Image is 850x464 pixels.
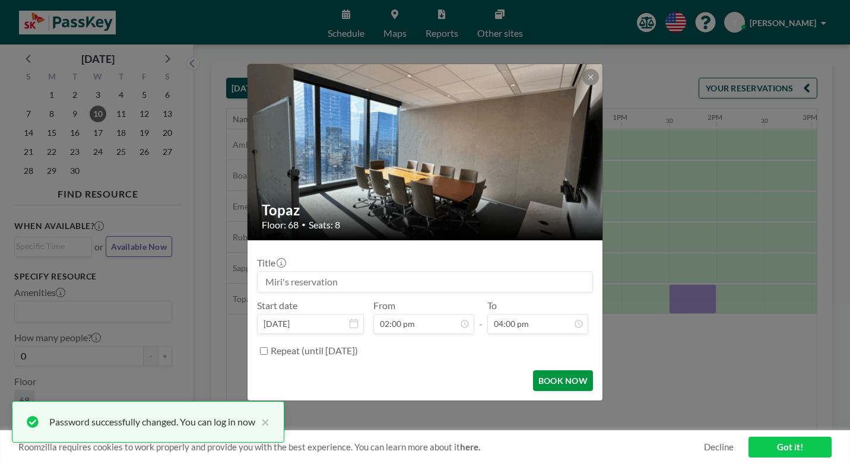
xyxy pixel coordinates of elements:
[49,415,255,429] div: Password successfully changed. You can log in now
[257,300,297,312] label: Start date
[257,257,285,269] label: Title
[255,415,269,429] button: close
[302,220,306,229] span: •
[373,300,395,312] label: From
[309,219,340,231] span: Seats: 8
[258,272,592,292] input: Miri's reservation
[18,441,704,453] span: Roomzilla requires cookies to work properly and provide you with the best experience. You can lea...
[460,441,480,452] a: here.
[248,51,604,253] img: 537.gif
[262,219,299,231] span: Floor: 68
[704,441,734,453] a: Decline
[262,201,589,219] h2: Topaz
[533,370,593,391] button: BOOK NOW
[748,437,832,457] a: Got it!
[479,304,483,330] span: -
[487,300,497,312] label: To
[271,345,358,357] label: Repeat (until [DATE])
